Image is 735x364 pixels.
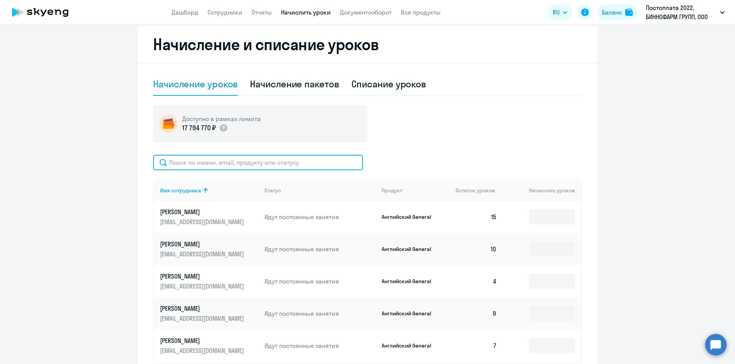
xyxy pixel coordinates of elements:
a: Сотрудники [207,8,242,16]
p: [PERSON_NAME] [160,304,246,313]
div: Имя сотрудника [160,187,258,194]
input: Поиск по имени, email, продукту или статусу [153,155,363,170]
p: Английский General [382,246,439,253]
div: Статус [265,187,376,194]
div: Продукт [382,187,450,194]
h5: Доступно в рамках лимита [182,115,261,123]
img: balance [625,8,633,16]
td: 10 [449,233,503,265]
span: Остаток уроков [456,187,495,194]
a: [PERSON_NAME][EMAIL_ADDRESS][DOMAIN_NAME] [160,336,258,355]
td: 9 [449,297,503,330]
p: Английский General [382,342,439,349]
p: [EMAIL_ADDRESS][DOMAIN_NAME] [160,314,246,323]
span: RU [553,8,560,17]
p: [PERSON_NAME] [160,208,246,216]
button: RU [547,5,573,20]
a: Отчеты [252,8,272,16]
div: Имя сотрудника [160,187,201,194]
p: [EMAIL_ADDRESS][DOMAIN_NAME] [160,250,246,258]
p: [PERSON_NAME] [160,272,246,280]
p: Английский General [382,213,439,220]
img: wallet-circle.png [159,115,178,133]
a: [PERSON_NAME][EMAIL_ADDRESS][DOMAIN_NAME] [160,272,258,290]
a: [PERSON_NAME][EMAIL_ADDRESS][DOMAIN_NAME] [160,240,258,258]
p: Идут постоянные занятия [265,341,376,350]
div: Баланс [602,8,622,17]
p: Постоплата 2022, БИННОФАРМ ГРУПП, ООО [646,3,717,21]
a: Начислить уроки [281,8,331,16]
div: Начисление уроков [153,78,238,90]
p: Идут постоянные занятия [265,277,376,285]
p: Идут постоянные занятия [265,245,376,253]
a: [PERSON_NAME][EMAIL_ADDRESS][DOMAIN_NAME] [160,208,258,226]
a: [PERSON_NAME][EMAIL_ADDRESS][DOMAIN_NAME] [160,304,258,323]
p: [PERSON_NAME] [160,336,246,345]
p: 17 794 770 ₽ [182,123,216,133]
p: Идут постоянные занятия [265,309,376,318]
div: Начисление пакетов [250,78,339,90]
a: Дашборд [171,8,198,16]
td: 15 [449,201,503,233]
p: Английский General [382,278,439,285]
td: 7 [449,330,503,362]
div: Списание уроков [351,78,426,90]
p: Английский General [382,310,439,317]
div: Остаток уроков [456,187,503,194]
button: Постоплата 2022, БИННОФАРМ ГРУПП, ООО [642,3,728,21]
a: Все продукты [401,8,441,16]
button: Балансbalance [597,5,637,20]
div: Продукт [382,187,402,194]
p: [PERSON_NAME] [160,240,246,248]
td: 4 [449,265,503,297]
h2: Начисление и списание уроков [153,35,582,54]
div: Статус [265,187,281,194]
p: [EMAIL_ADDRESS][DOMAIN_NAME] [160,346,246,355]
p: Идут постоянные занятия [265,213,376,221]
p: [EMAIL_ADDRESS][DOMAIN_NAME] [160,218,246,226]
a: Документооборот [340,8,392,16]
p: [EMAIL_ADDRESS][DOMAIN_NAME] [160,282,246,290]
th: Начислить уроков [503,180,581,201]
